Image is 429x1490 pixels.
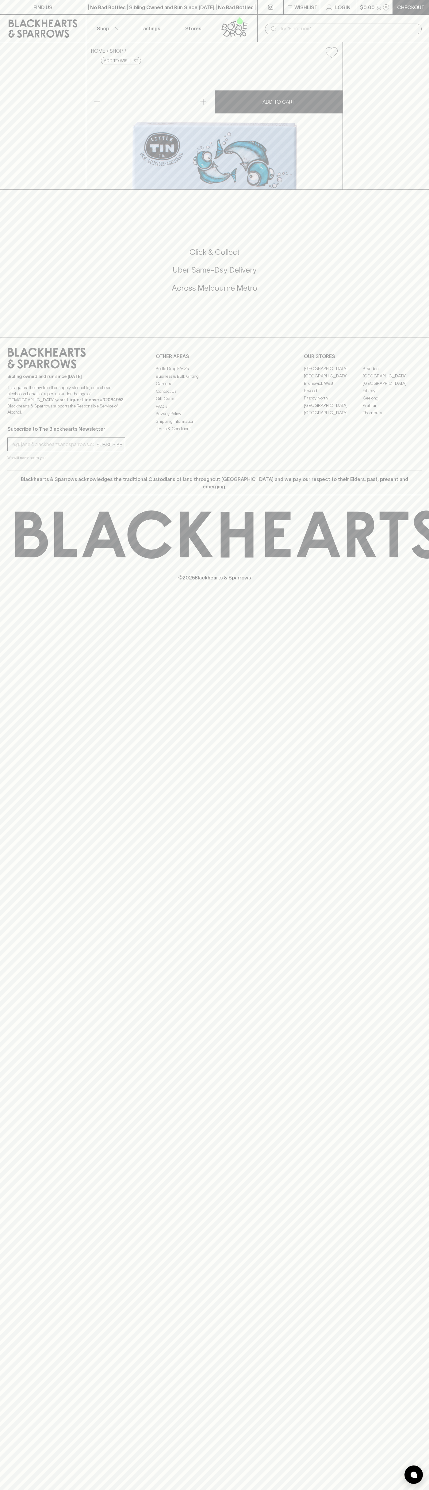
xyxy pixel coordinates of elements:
[129,15,172,42] a: Tastings
[363,409,422,416] a: Thornbury
[156,395,274,403] a: Gift Cards
[397,4,425,11] p: Checkout
[156,425,274,433] a: Terms & Conditions
[7,247,422,257] h5: Click & Collect
[97,25,109,32] p: Shop
[262,98,295,105] p: ADD TO CART
[304,380,363,387] a: Brunswick West
[156,410,274,418] a: Privacy Policy
[156,418,274,425] a: Shipping Information
[7,425,125,433] p: Subscribe to The Blackhearts Newsletter
[33,4,52,11] p: FIND US
[304,394,363,402] a: Fitzroy North
[363,394,422,402] a: Geelong
[86,63,343,189] img: 34270.png
[97,441,122,448] p: SUBSCRIBE
[110,48,123,54] a: SHOP
[294,4,318,11] p: Wishlist
[360,4,375,11] p: $0.00
[7,265,422,275] h5: Uber Same-Day Delivery
[91,48,105,54] a: HOME
[304,365,363,372] a: [GEOGRAPHIC_DATA]
[335,4,350,11] p: Login
[363,380,422,387] a: [GEOGRAPHIC_DATA]
[67,397,124,402] strong: Liquor License #32064953
[12,440,94,449] input: e.g. jane@blackheartsandsparrows.com.au
[363,402,422,409] a: Prahran
[7,384,125,415] p: It is against the law to sell or supply alcohol to, or to obtain alcohol on behalf of a person un...
[304,409,363,416] a: [GEOGRAPHIC_DATA]
[185,25,201,32] p: Stores
[86,15,129,42] button: Shop
[280,24,417,34] input: Try "Pinot noir"
[156,380,274,388] a: Careers
[172,15,215,42] a: Stores
[94,438,125,451] button: SUBSCRIBE
[304,372,363,380] a: [GEOGRAPHIC_DATA]
[156,388,274,395] a: Contact Us
[363,365,422,372] a: Braddon
[156,403,274,410] a: FAQ's
[7,283,422,293] h5: Across Melbourne Metro
[101,57,141,64] button: Add to wishlist
[7,455,125,461] p: We will never spam you
[215,90,343,113] button: ADD TO CART
[304,353,422,360] p: OUR STORES
[140,25,160,32] p: Tastings
[156,365,274,372] a: Bottle Drop FAQ's
[156,372,274,380] a: Business & Bulk Gifting
[363,387,422,394] a: Fitzroy
[323,45,340,60] button: Add to wishlist
[363,372,422,380] a: [GEOGRAPHIC_DATA]
[411,1472,417,1478] img: bubble-icon
[385,6,387,9] p: 0
[7,223,422,325] div: Call to action block
[12,476,417,490] p: Blackhearts & Sparrows acknowledges the traditional Custodians of land throughout [GEOGRAPHIC_DAT...
[156,353,274,360] p: OTHER AREAS
[304,402,363,409] a: [GEOGRAPHIC_DATA]
[7,373,125,380] p: Sibling owned and run since [DATE]
[304,387,363,394] a: Elwood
